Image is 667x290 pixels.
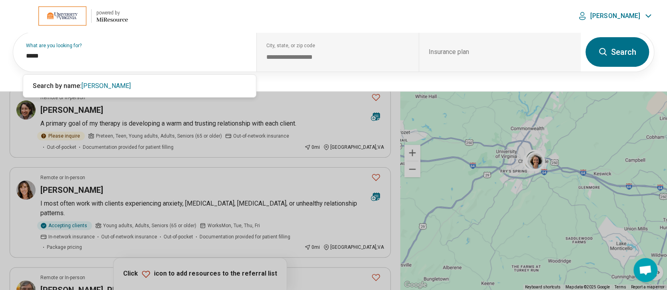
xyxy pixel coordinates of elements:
label: What are you looking for? [26,43,247,48]
span: Search by name: [33,82,82,90]
p: [PERSON_NAME] [590,12,640,20]
span: [PERSON_NAME] [82,82,131,90]
div: powered by [96,9,128,16]
button: Search [585,37,649,67]
img: University of Virginia [38,6,86,26]
div: Open chat [633,258,657,282]
div: Suggestions [23,75,256,97]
